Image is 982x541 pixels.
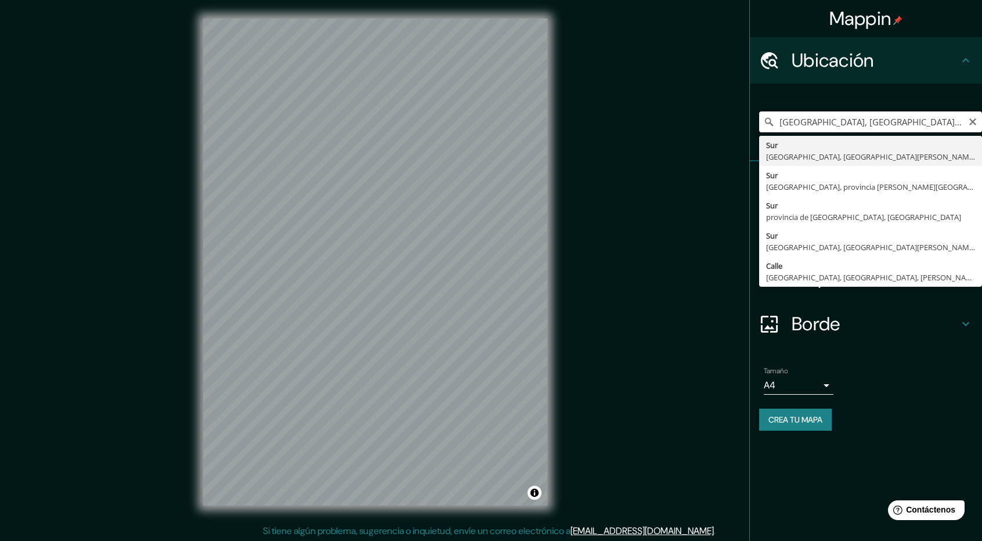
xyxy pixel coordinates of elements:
[968,116,977,127] button: Claro
[893,16,902,25] img: pin-icon.png
[766,200,778,211] font: Sur
[528,486,541,500] button: Activar o desactivar atribución
[717,524,720,537] font: .
[750,254,982,301] div: Disposición
[716,524,717,537] font: .
[768,414,822,425] font: Crea tu mapa
[764,379,775,391] font: A4
[766,140,778,150] font: Sur
[764,376,833,395] div: A4
[759,111,982,132] input: Elige tu ciudad o zona
[766,170,778,181] font: Sur
[263,525,571,537] font: Si tiene algún problema, sugerencia o inquietud, envíe un correo electrónico a
[750,208,982,254] div: Estilo
[750,301,982,347] div: Borde
[766,230,778,241] font: Sur
[203,19,547,506] canvas: Mapa
[571,525,714,537] a: [EMAIL_ADDRESS][DOMAIN_NAME]
[829,6,891,31] font: Mappin
[764,366,788,376] font: Tamaño
[759,409,832,431] button: Crea tu mapa
[792,312,840,336] font: Borde
[750,37,982,84] div: Ubicación
[766,212,961,222] font: provincia de [GEOGRAPHIC_DATA], [GEOGRAPHIC_DATA]
[792,48,874,73] font: Ubicación
[766,261,782,271] font: Calle
[714,525,716,537] font: .
[879,496,969,528] iframe: Lanzador de widgets de ayuda
[750,161,982,208] div: Patas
